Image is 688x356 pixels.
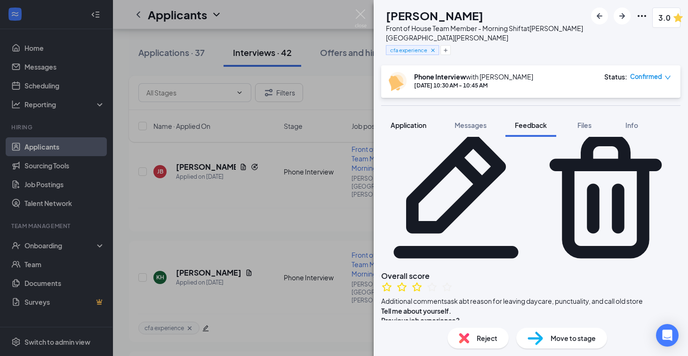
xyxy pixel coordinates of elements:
span: Files [577,121,592,129]
svg: StarBorder [381,281,392,293]
span: down [664,74,671,81]
svg: Ellipses [636,10,648,22]
div: [DATE] 10:30 AM - 10:45 AM [414,81,533,89]
div: Open Intercom Messenger [656,324,679,347]
button: ArrowRight [614,8,631,24]
span: Reject [477,333,497,343]
span: Move to stage [551,333,596,343]
svg: StarBorder [441,281,453,293]
div: Tell me about yourself. [381,306,451,316]
div: with [PERSON_NAME] [414,72,533,81]
svg: ArrowRight [616,10,628,22]
svg: Cross [430,47,436,54]
button: ArrowLeftNew [591,8,608,24]
span: 3.0 [658,12,671,24]
svg: StarBorder [411,281,423,293]
svg: Plus [443,47,448,53]
span: Info [625,121,638,129]
button: Plus [440,45,451,55]
span: Confirmed [630,72,662,81]
b: Phone Interview [414,72,466,81]
svg: Pencil [381,121,531,271]
div: Front of House Team Member - Morning Shift at [PERSON_NAME][GEOGRAPHIC_DATA][PERSON_NAME] [386,24,586,42]
h1: [PERSON_NAME] [386,8,483,24]
span: cfa experience [390,46,427,54]
span: Application [391,121,426,129]
div: Status : [604,72,627,81]
svg: Trash [531,121,680,271]
svg: StarBorder [426,281,438,293]
svg: ArrowLeftNew [594,10,605,22]
span: Feedback [515,121,547,129]
span: ask abt reason for leaving daycare, punctuality, and call old store [447,296,643,306]
span: Messages [455,121,487,129]
div: Previous job experience? [381,316,460,325]
span: Additional comments [381,296,447,306]
h3: Overall score [381,271,680,281]
svg: StarBorder [396,281,408,293]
